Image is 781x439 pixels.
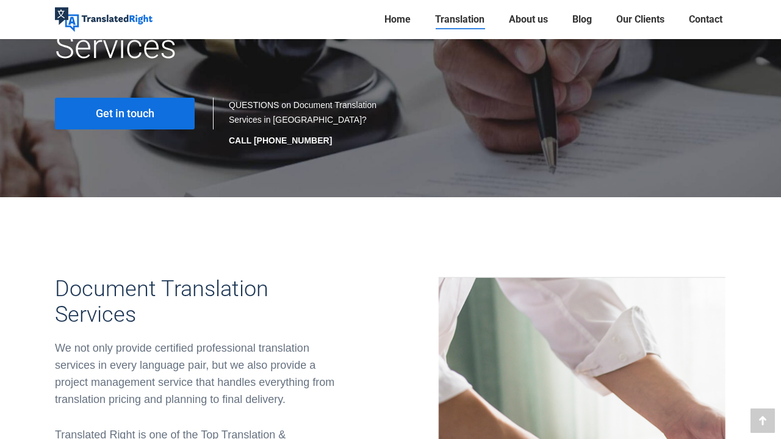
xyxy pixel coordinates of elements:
[55,339,342,408] div: We not only provide certified professional translation services in every language pair, but we al...
[96,107,154,120] span: Get in touch
[685,11,726,28] a: Contact
[569,11,596,28] a: Blog
[435,13,484,26] span: Translation
[55,7,153,32] img: Translated Right
[689,13,722,26] span: Contact
[229,98,378,148] div: QUESTIONS on Document Translation Services in [GEOGRAPHIC_DATA]?
[509,13,548,26] span: About us
[55,276,342,327] h3: Document Translation Services
[384,13,411,26] span: Home
[55,98,195,129] a: Get in touch
[381,11,414,28] a: Home
[616,13,664,26] span: Our Clients
[431,11,488,28] a: Translation
[613,11,668,28] a: Our Clients
[229,136,332,145] strong: CALL [PHONE_NUMBER]
[505,11,552,28] a: About us
[572,13,592,26] span: Blog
